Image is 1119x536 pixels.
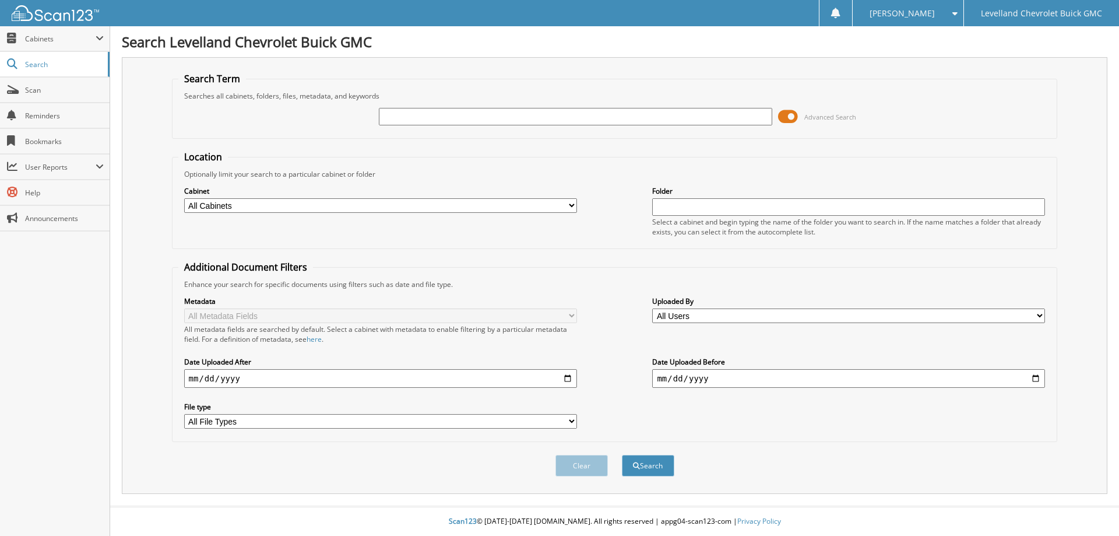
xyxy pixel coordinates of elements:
[804,113,856,121] span: Advanced Search
[25,59,102,69] span: Search
[652,369,1045,388] input: end
[981,10,1102,17] span: Levelland Chevrolet Buick GMC
[178,261,313,274] legend: Additional Document Filters
[737,516,781,526] a: Privacy Policy
[25,162,96,172] span: User Reports
[178,72,246,85] legend: Search Term
[555,455,608,477] button: Clear
[652,217,1045,237] div: Select a cabinet and begin typing the name of the folder you want to search in. If the name match...
[184,296,577,306] label: Metadata
[184,369,577,388] input: start
[652,357,1045,367] label: Date Uploaded Before
[178,91,1051,101] div: Searches all cabinets, folders, files, metadata, and keywords
[184,402,577,412] label: File type
[25,136,104,146] span: Bookmarks
[178,279,1051,289] div: Enhance your search for specific documents using filters such as date and file type.
[178,150,228,163] legend: Location
[12,5,99,21] img: scan123-logo-white.svg
[652,296,1045,306] label: Uploaded By
[122,32,1107,51] h1: Search Levelland Chevrolet Buick GMC
[110,507,1119,536] div: © [DATE]-[DATE] [DOMAIN_NAME]. All rights reserved | appg04-scan123-com |
[25,85,104,95] span: Scan
[449,516,477,526] span: Scan123
[25,34,96,44] span: Cabinets
[870,10,935,17] span: [PERSON_NAME]
[184,186,577,196] label: Cabinet
[178,169,1051,179] div: Optionally limit your search to a particular cabinet or folder
[184,324,577,344] div: All metadata fields are searched by default. Select a cabinet with metadata to enable filtering b...
[184,357,577,367] label: Date Uploaded After
[307,334,322,344] a: here
[25,111,104,121] span: Reminders
[652,186,1045,196] label: Folder
[25,188,104,198] span: Help
[622,455,674,477] button: Search
[25,213,104,223] span: Announcements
